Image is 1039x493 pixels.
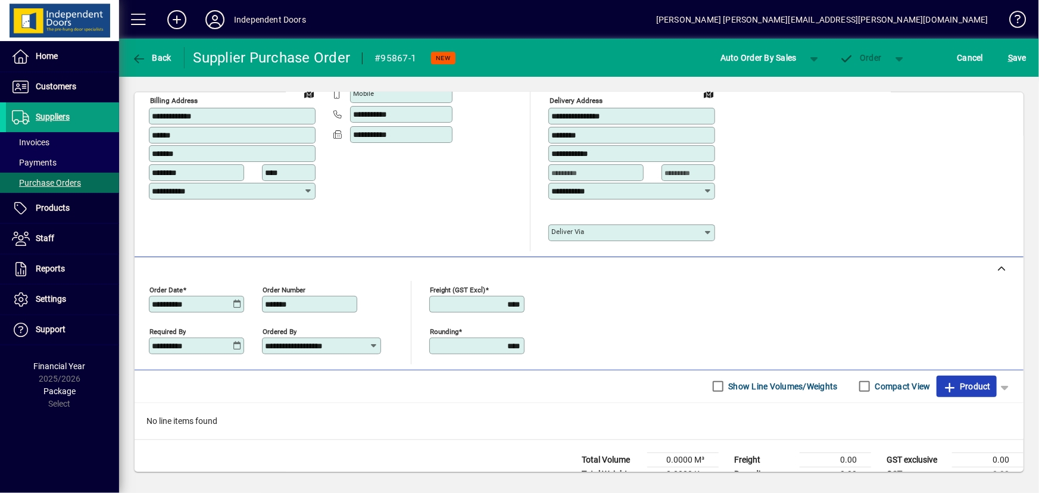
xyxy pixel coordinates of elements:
[881,453,952,467] td: GST exclusive
[36,82,76,91] span: Customers
[6,42,119,71] a: Home
[954,47,987,68] button: Cancel
[6,315,119,345] a: Support
[36,233,54,243] span: Staff
[720,48,797,67] span: Auto Order By Sales
[149,327,186,335] mat-label: Required by
[129,47,174,68] button: Back
[36,51,58,61] span: Home
[36,294,66,304] span: Settings
[726,380,838,392] label: Show Line Volumes/Weights
[353,89,374,98] mat-label: Mobile
[800,453,871,467] td: 0.00
[436,54,451,62] span: NEW
[6,224,119,254] a: Staff
[12,138,49,147] span: Invoices
[135,403,1024,439] div: No line items found
[149,285,183,294] mat-label: Order date
[196,9,234,30] button: Profile
[943,377,991,396] span: Product
[952,453,1024,467] td: 0.00
[430,285,485,294] mat-label: Freight (GST excl)
[36,203,70,213] span: Products
[6,194,119,223] a: Products
[699,84,718,103] a: View on map
[375,49,416,68] div: #95867-1
[957,48,984,67] span: Cancel
[576,453,647,467] td: Total Volume
[6,132,119,152] a: Invoices
[263,327,297,335] mat-label: Ordered by
[6,173,119,193] a: Purchase Orders
[840,53,882,63] span: Order
[12,178,81,188] span: Purchase Orders
[132,53,171,63] span: Back
[647,453,719,467] td: 0.0000 M³
[299,84,319,103] a: View on map
[1000,2,1024,41] a: Knowledge Base
[6,254,119,284] a: Reports
[834,47,888,68] button: Order
[36,324,65,334] span: Support
[119,47,185,68] app-page-header-button: Back
[952,467,1024,481] td: 0.00
[194,48,351,67] div: Supplier Purchase Order
[881,467,952,481] td: GST
[728,453,800,467] td: Freight
[43,386,76,396] span: Package
[873,380,931,392] label: Compact View
[1008,53,1013,63] span: S
[158,9,196,30] button: Add
[1008,48,1026,67] span: ave
[937,376,997,397] button: Product
[576,467,647,481] td: Total Weight
[34,361,86,371] span: Financial Year
[6,72,119,102] a: Customers
[6,152,119,173] a: Payments
[1005,47,1029,68] button: Save
[430,327,458,335] mat-label: Rounding
[551,227,584,236] mat-label: Deliver via
[234,10,306,29] div: Independent Doors
[12,158,57,167] span: Payments
[800,467,871,481] td: 0.00
[36,264,65,273] span: Reports
[728,467,800,481] td: Rounding
[714,47,803,68] button: Auto Order By Sales
[6,285,119,314] a: Settings
[656,10,988,29] div: [PERSON_NAME] [PERSON_NAME][EMAIL_ADDRESS][PERSON_NAME][DOMAIN_NAME]
[263,285,305,294] mat-label: Order number
[647,467,719,481] td: 0.0000 Kg
[36,112,70,121] span: Suppliers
